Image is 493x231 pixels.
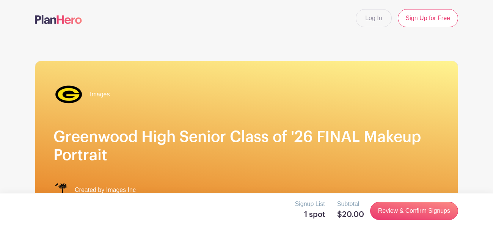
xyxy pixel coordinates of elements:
span: Images [90,90,110,99]
p: Subtotal [337,200,364,209]
span: Created by Images Inc [75,185,136,195]
img: greenwood%20transp.%20(1).png [53,79,84,110]
h1: Greenwood High Senior Class of '26 FINAL Makeup Portrait [53,128,440,164]
a: Review & Confirm Signups [370,202,458,220]
img: IMAGES%20logo%20transparenT%20PNG%20s.png [53,182,69,198]
p: Signup List [295,200,325,209]
a: Log In [356,9,391,27]
img: logo-507f7623f17ff9eddc593b1ce0a138ce2505c220e1c5a4e2b4648c50719b7d32.svg [35,15,82,24]
a: Sign Up for Free [398,9,458,27]
h5: $20.00 [337,210,364,219]
h5: 1 spot [295,210,325,219]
